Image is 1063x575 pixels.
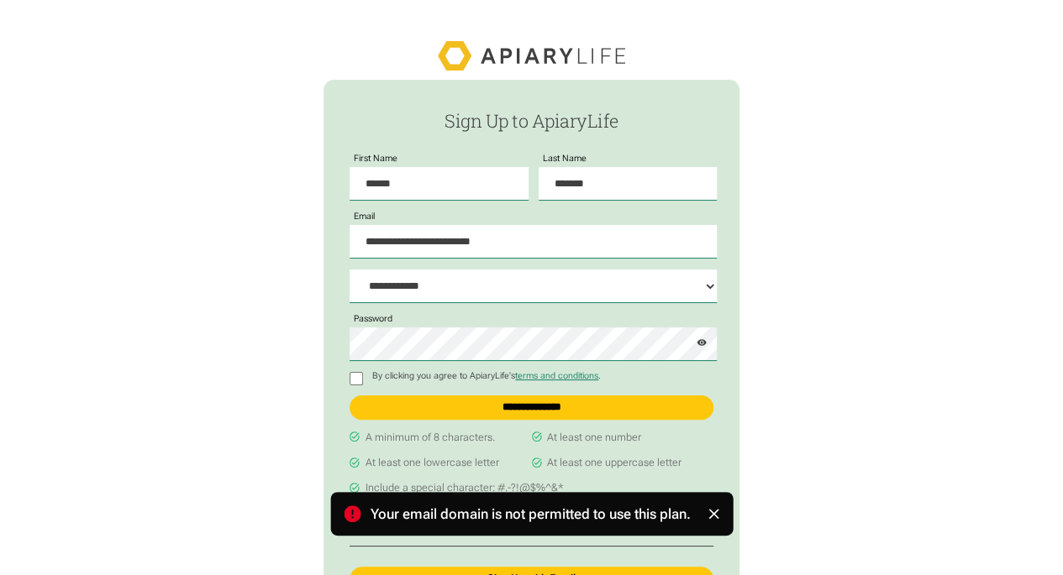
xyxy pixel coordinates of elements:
a: terms and conditions [515,370,598,381]
div: Your email domain is not permitted to use this plan. [371,502,691,525]
li: At least one number [532,428,713,447]
h1: Sign Up to ApiaryLife [350,111,713,131]
li: At least one uppercase letter [532,453,713,472]
label: Last Name [539,154,591,164]
label: Password [350,314,397,324]
label: First Name [350,154,402,164]
p: By clicking you agree to ApiaryLife's . [369,371,606,381]
li: At least one lowercase letter [350,453,531,472]
li: Include a special character: #.-?!@$%^&* [350,478,713,497]
label: Email [350,212,379,222]
li: A minimum of 8 characters. [350,428,531,447]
